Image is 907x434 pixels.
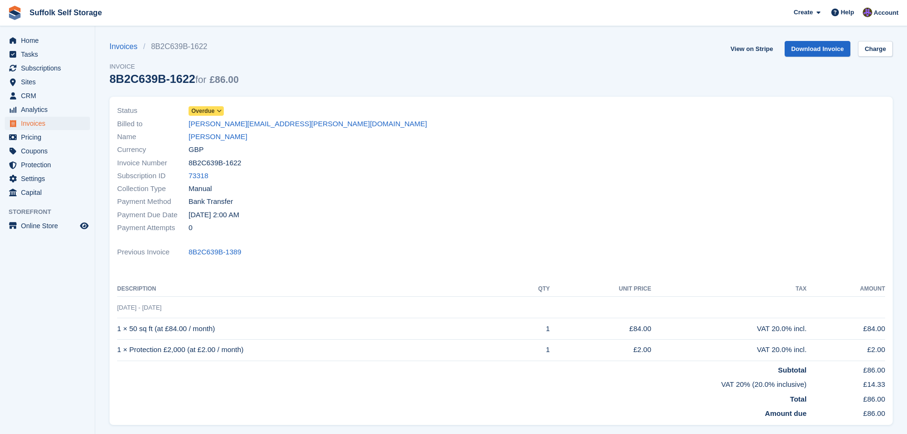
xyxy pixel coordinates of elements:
[513,339,550,361] td: 1
[5,89,90,102] a: menu
[117,339,513,361] td: 1 × Protection £2,000 (at £2.00 / month)
[550,318,651,340] td: £84.00
[5,131,90,144] a: menu
[727,41,777,57] a: View on Stripe
[651,323,807,334] div: VAT 20.0% incl.
[21,158,78,172] span: Protection
[21,48,78,61] span: Tasks
[189,247,241,258] a: 8B2C639B-1389
[513,282,550,297] th: QTY
[189,158,241,169] span: 8B2C639B-1622
[117,375,807,390] td: VAT 20% (20.0% inclusive)
[21,75,78,89] span: Sites
[117,171,189,182] span: Subscription ID
[110,41,239,52] nav: breadcrumbs
[807,404,885,419] td: £86.00
[117,105,189,116] span: Status
[5,103,90,116] a: menu
[189,144,204,155] span: GBP
[785,41,851,57] a: Download Invoice
[117,222,189,233] span: Payment Attempts
[874,8,898,18] span: Account
[550,282,651,297] th: Unit Price
[794,8,813,17] span: Create
[5,61,90,75] a: menu
[189,131,247,142] a: [PERSON_NAME]
[110,72,239,85] div: 8B2C639B-1622
[8,6,22,20] img: stora-icon-8386f47178a22dfd0bd8f6a31ec36ba5ce8667c1dd55bd0f319d3a0aa187defe.svg
[110,41,143,52] a: Invoices
[189,183,212,194] span: Manual
[651,282,807,297] th: Tax
[5,186,90,199] a: menu
[117,183,189,194] span: Collection Type
[807,318,885,340] td: £84.00
[191,107,215,115] span: Overdue
[5,75,90,89] a: menu
[189,105,224,116] a: Overdue
[9,207,95,217] span: Storefront
[863,8,872,17] img: Emma
[79,220,90,232] a: Preview store
[807,361,885,375] td: £86.00
[117,282,513,297] th: Description
[21,219,78,232] span: Online Store
[21,131,78,144] span: Pricing
[189,210,239,221] time: 2025-10-05 01:00:00 UTC
[117,304,161,311] span: [DATE] - [DATE]
[21,144,78,158] span: Coupons
[21,172,78,185] span: Settings
[778,366,807,374] strong: Subtotal
[117,131,189,142] span: Name
[513,318,550,340] td: 1
[21,89,78,102] span: CRM
[807,339,885,361] td: £2.00
[117,318,513,340] td: 1 × 50 sq ft (at £84.00 / month)
[21,117,78,130] span: Invoices
[110,62,239,71] span: Invoice
[5,117,90,130] a: menu
[189,196,233,207] span: Bank Transfer
[765,409,807,417] strong: Amount due
[209,74,239,85] span: £86.00
[189,222,192,233] span: 0
[21,61,78,75] span: Subscriptions
[117,210,189,221] span: Payment Due Date
[5,158,90,172] a: menu
[841,8,854,17] span: Help
[189,119,427,130] a: [PERSON_NAME][EMAIL_ADDRESS][PERSON_NAME][DOMAIN_NAME]
[5,144,90,158] a: menu
[117,144,189,155] span: Currency
[189,171,209,182] a: 73318
[117,247,189,258] span: Previous Invoice
[858,41,893,57] a: Charge
[5,48,90,61] a: menu
[5,34,90,47] a: menu
[5,219,90,232] a: menu
[807,390,885,405] td: £86.00
[807,375,885,390] td: £14.33
[21,34,78,47] span: Home
[21,186,78,199] span: Capital
[807,282,885,297] th: Amount
[117,119,189,130] span: Billed to
[5,172,90,185] a: menu
[790,395,807,403] strong: Total
[550,339,651,361] td: £2.00
[21,103,78,116] span: Analytics
[26,5,106,20] a: Suffolk Self Storage
[195,74,206,85] span: for
[651,344,807,355] div: VAT 20.0% incl.
[117,196,189,207] span: Payment Method
[117,158,189,169] span: Invoice Number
